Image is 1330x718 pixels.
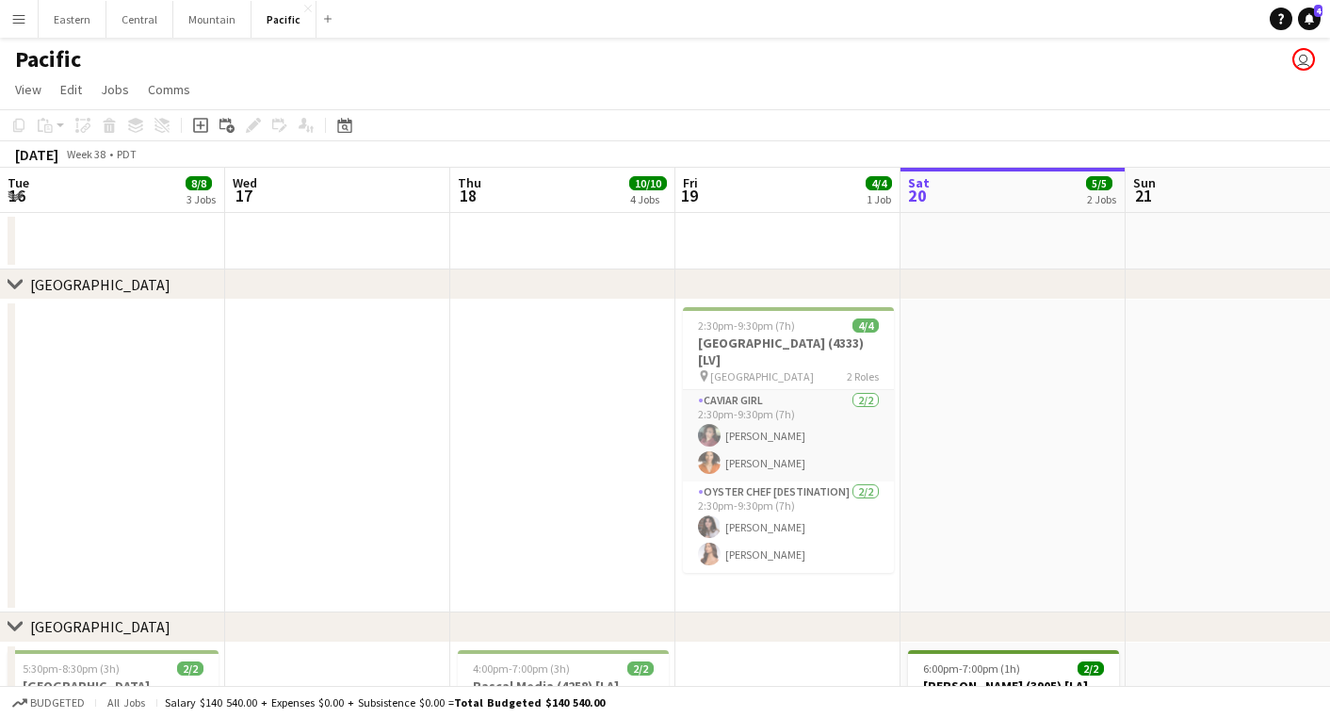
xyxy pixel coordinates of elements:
[908,677,1119,694] h3: [PERSON_NAME] (3905) [LA]
[30,275,170,294] div: [GEOGRAPHIC_DATA]
[627,661,654,676] span: 2/2
[104,695,149,710] span: All jobs
[186,176,212,190] span: 8/8
[454,695,605,710] span: Total Budgeted $140 540.00
[710,369,814,383] span: [GEOGRAPHIC_DATA]
[101,81,129,98] span: Jobs
[1133,174,1156,191] span: Sun
[165,695,605,710] div: Salary $140 540.00 + Expenses $0.00 + Subsistence $0.00 =
[1078,661,1104,676] span: 2/2
[8,174,29,191] span: Tue
[93,77,137,102] a: Jobs
[683,481,894,573] app-card-role: Oyster Chef [DESTINATION]2/22:30pm-9:30pm (7h)[PERSON_NAME][PERSON_NAME]
[680,185,698,206] span: 19
[923,661,1020,676] span: 6:00pm-7:00pm (1h)
[847,369,879,383] span: 2 Roles
[866,176,892,190] span: 4/4
[1292,48,1315,71] app-user-avatar: Michael Bourie
[683,335,894,368] h3: [GEOGRAPHIC_DATA] (4333) [LV]
[852,318,879,333] span: 4/4
[173,1,251,38] button: Mountain
[251,1,316,38] button: Pacific
[905,185,930,206] span: 20
[683,307,894,573] app-job-card: 2:30pm-9:30pm (7h)4/4[GEOGRAPHIC_DATA] (4333) [LV] [GEOGRAPHIC_DATA]2 RolesCaviar Girl2/22:30pm-9...
[473,661,570,676] span: 4:00pm-7:00pm (3h)
[683,390,894,481] app-card-role: Caviar Girl2/22:30pm-9:30pm (7h)[PERSON_NAME][PERSON_NAME]
[5,185,29,206] span: 16
[60,81,82,98] span: Edit
[106,1,173,38] button: Central
[117,147,137,161] div: PDT
[458,677,669,694] h3: Rascal Media (4258) [LA]
[187,192,216,206] div: 3 Jobs
[630,192,666,206] div: 4 Jobs
[455,185,481,206] span: 18
[1298,8,1321,30] a: 4
[908,174,930,191] span: Sat
[62,147,109,161] span: Week 38
[39,1,106,38] button: Eastern
[867,192,891,206] div: 1 Job
[230,185,257,206] span: 17
[629,176,667,190] span: 10/10
[9,693,88,713] button: Budgeted
[1130,185,1156,206] span: 21
[177,661,203,676] span: 2/2
[30,696,85,710] span: Budgeted
[8,677,219,711] h3: [GEOGRAPHIC_DATA], [GEOGRAPHIC_DATA] (4319) [LA]
[23,661,120,676] span: 5:30pm-8:30pm (3h)
[233,174,257,191] span: Wed
[15,81,41,98] span: View
[140,77,198,102] a: Comms
[1086,176,1112,190] span: 5/5
[683,174,698,191] span: Fri
[8,77,49,102] a: View
[148,81,190,98] span: Comms
[698,318,795,333] span: 2:30pm-9:30pm (7h)
[53,77,89,102] a: Edit
[1314,5,1322,17] span: 4
[458,174,481,191] span: Thu
[30,617,170,636] div: [GEOGRAPHIC_DATA]
[15,145,58,164] div: [DATE]
[1087,192,1116,206] div: 2 Jobs
[15,45,81,73] h1: Pacific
